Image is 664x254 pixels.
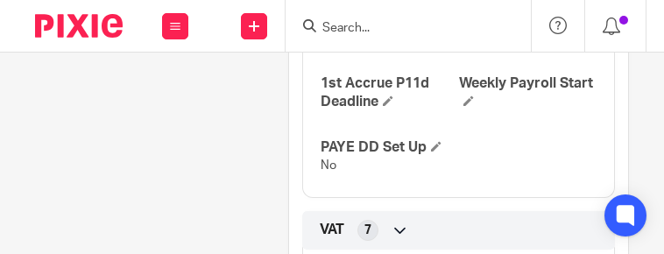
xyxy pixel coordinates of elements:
span: No [321,159,336,172]
h4: PAYE DD Set Up [321,138,458,157]
input: Search [321,21,478,37]
img: Pixie [35,14,123,38]
span: 7 [364,222,371,239]
span: VAT [320,221,344,239]
h4: Weekly Payroll Start [459,74,597,112]
h4: 1st Accrue P11d Deadline [321,74,458,112]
